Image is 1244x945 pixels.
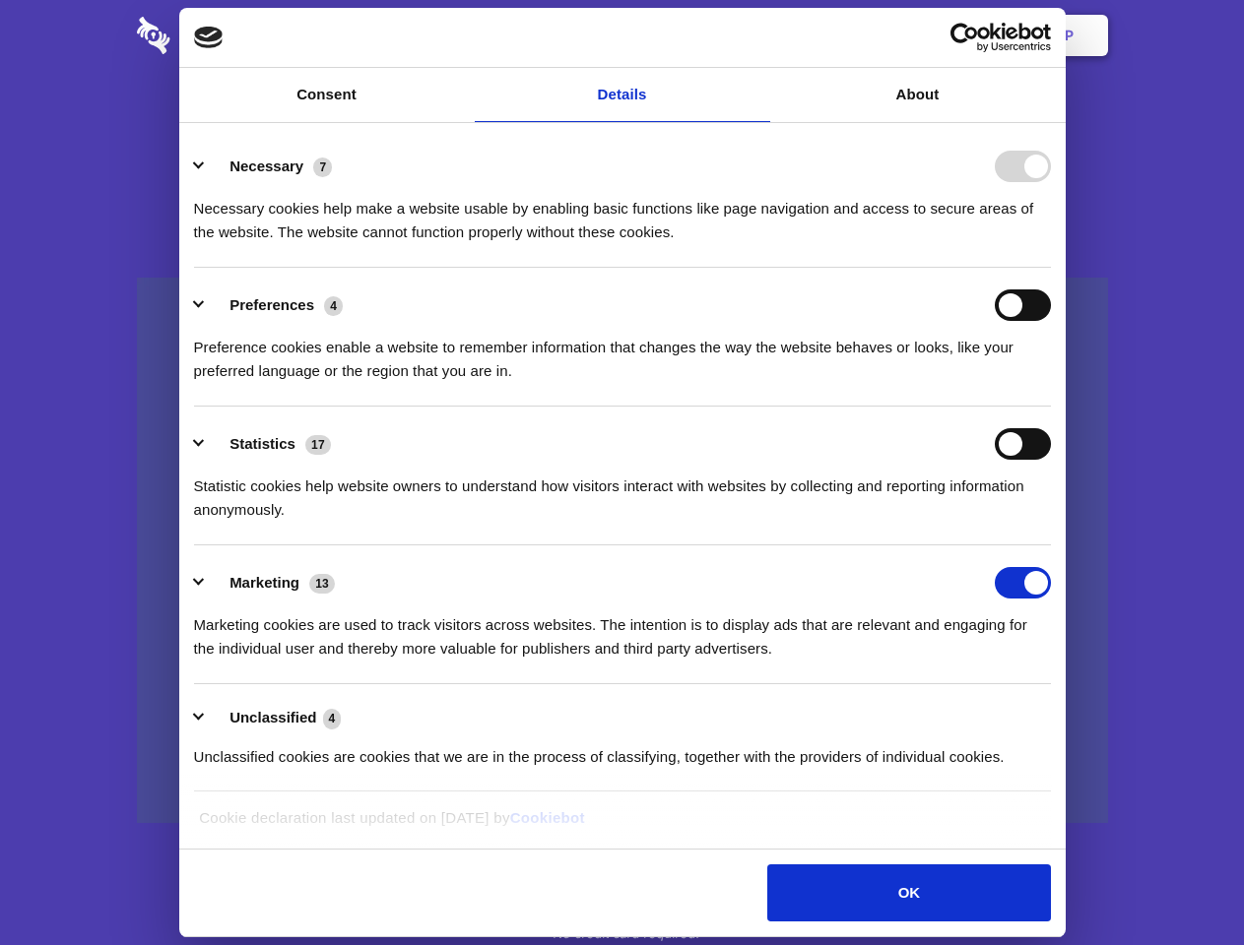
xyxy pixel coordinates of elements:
div: Marketing cookies are used to track visitors across websites. The intention is to display ads tha... [194,598,1051,661]
label: Preferences [229,296,314,313]
button: OK [767,864,1050,921]
a: Login [893,5,979,66]
h1: Eliminate Slack Data Loss. [137,89,1108,159]
a: Cookiebot [510,809,585,826]
iframe: Drift Widget Chat Controller [1146,847,1220,921]
a: Contact [799,5,889,66]
a: Usercentrics Cookiebot - opens in a new window [879,23,1051,52]
h4: Auto-redaction of sensitive data, encrypted data sharing and self-destructing private chats. Shar... [137,179,1108,244]
span: 7 [313,157,332,177]
span: 17 [305,435,331,455]
div: Preference cookies enable a website to remember information that changes the way the website beha... [194,321,1051,383]
span: 13 [309,574,335,594]
a: Consent [179,68,475,122]
img: logo-wordmark-white-trans-d4663122ce5f474addd5e946df7df03e33cb6a1c49d2221995e7729f52c070b2.svg [137,17,305,54]
a: Wistia video thumbnail [137,278,1108,824]
img: logo [194,27,224,48]
button: Unclassified (4) [194,706,354,730]
label: Necessary [229,157,303,174]
a: About [770,68,1066,122]
button: Preferences (4) [194,289,356,321]
label: Marketing [229,574,299,591]
div: Cookie declaration last updated on [DATE] by [184,806,1060,845]
a: Details [475,68,770,122]
button: Marketing (13) [194,567,348,598]
button: Necessary (7) [194,151,345,182]
span: 4 [323,709,342,728]
span: 4 [324,296,343,316]
label: Statistics [229,435,295,452]
div: Statistic cookies help website owners to understand how visitors interact with websites by collec... [194,460,1051,522]
div: Necessary cookies help make a website usable by enabling basic functions like page navigation and... [194,182,1051,244]
button: Statistics (17) [194,428,344,460]
div: Unclassified cookies are cookies that we are in the process of classifying, together with the pro... [194,730,1051,769]
a: Pricing [578,5,664,66]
